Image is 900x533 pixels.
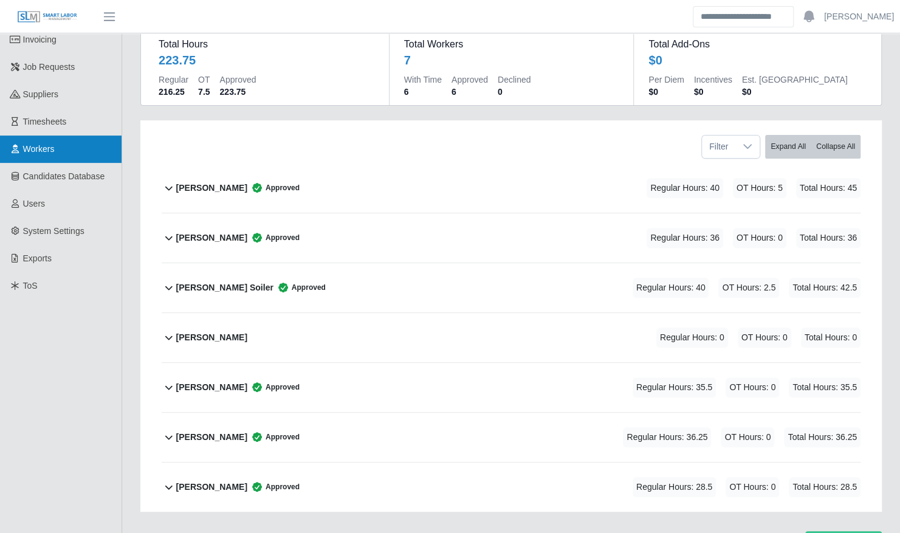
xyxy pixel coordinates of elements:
img: SLM Logo [17,10,78,24]
dt: Total Hours [159,37,374,52]
dd: $0 [694,86,732,98]
span: System Settings [23,226,84,236]
span: Approved [247,381,300,393]
span: OT Hours: 0 [726,377,779,397]
dt: Approved [220,74,256,86]
a: [PERSON_NAME] [824,10,894,23]
span: Total Hours: 35.5 [789,377,860,397]
span: Total Hours: 0 [801,328,860,348]
b: [PERSON_NAME] [176,431,247,444]
div: bulk actions [765,135,860,159]
span: Timesheets [23,117,67,126]
input: Search [693,6,794,27]
span: Regular Hours: 36.25 [623,427,711,447]
div: $0 [648,52,662,69]
div: 223.75 [159,52,196,69]
button: [PERSON_NAME] Approved Regular Hours: 36 OT Hours: 0 Total Hours: 36 [162,213,860,263]
dt: Total Workers [404,37,619,52]
span: Total Hours: 45 [796,178,860,198]
dt: Declined [498,74,531,86]
span: Approved [247,182,300,194]
dt: With Time [404,74,442,86]
dd: $0 [742,86,848,98]
span: Total Hours: 42.5 [789,278,860,298]
dd: 6 [404,86,442,98]
span: OT Hours: 0 [726,477,779,497]
span: OT Hours: 5 [733,178,786,198]
span: Regular Hours: 0 [656,328,728,348]
span: Filter [702,136,735,158]
dd: 0 [498,86,531,98]
span: OT Hours: 0 [721,427,774,447]
dd: 223.75 [220,86,256,98]
dt: Per Diem [648,74,684,86]
span: OT Hours: 0 [733,228,786,248]
button: Expand All [765,135,811,159]
dd: 6 [452,86,488,98]
span: Approved [273,281,326,294]
button: [PERSON_NAME] Soiler Approved Regular Hours: 40 OT Hours: 2.5 Total Hours: 42.5 [162,263,860,312]
span: Candidates Database [23,171,105,181]
button: [PERSON_NAME] Regular Hours: 0 OT Hours: 0 Total Hours: 0 [162,313,860,362]
b: [PERSON_NAME] [176,331,247,344]
span: Suppliers [23,89,58,99]
span: Workers [23,144,55,154]
span: Total Hours: 28.5 [789,477,860,497]
button: Collapse All [811,135,860,159]
span: Job Requests [23,62,75,72]
button: [PERSON_NAME] Approved Regular Hours: 40 OT Hours: 5 Total Hours: 45 [162,163,860,213]
dt: Est. [GEOGRAPHIC_DATA] [742,74,848,86]
span: Users [23,199,46,208]
span: Regular Hours: 40 [647,178,723,198]
div: 7 [404,52,411,69]
span: ToS [23,281,38,291]
span: Regular Hours: 35.5 [633,377,716,397]
dd: 7.5 [198,86,210,98]
b: [PERSON_NAME] Soiler [176,281,273,294]
b: [PERSON_NAME] [176,481,247,493]
dt: OT [198,74,210,86]
b: [PERSON_NAME] [176,182,247,194]
dt: Approved [452,74,488,86]
span: Approved [247,232,300,244]
span: OT Hours: 2.5 [718,278,779,298]
dt: Total Add-Ons [648,37,864,52]
span: Regular Hours: 40 [633,278,709,298]
dd: $0 [648,86,684,98]
button: [PERSON_NAME] Approved Regular Hours: 36.25 OT Hours: 0 Total Hours: 36.25 [162,413,860,462]
span: Total Hours: 36 [796,228,860,248]
span: Total Hours: 36.25 [784,427,860,447]
span: Invoicing [23,35,57,44]
button: [PERSON_NAME] Approved Regular Hours: 35.5 OT Hours: 0 Total Hours: 35.5 [162,363,860,412]
dt: Regular [159,74,188,86]
span: Regular Hours: 28.5 [633,477,716,497]
span: Approved [247,481,300,493]
span: OT Hours: 0 [738,328,791,348]
span: Exports [23,253,52,263]
b: [PERSON_NAME] [176,381,247,394]
dd: 216.25 [159,86,188,98]
button: [PERSON_NAME] Approved Regular Hours: 28.5 OT Hours: 0 Total Hours: 28.5 [162,463,860,512]
dt: Incentives [694,74,732,86]
span: Approved [247,431,300,443]
span: Regular Hours: 36 [647,228,723,248]
b: [PERSON_NAME] [176,232,247,244]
